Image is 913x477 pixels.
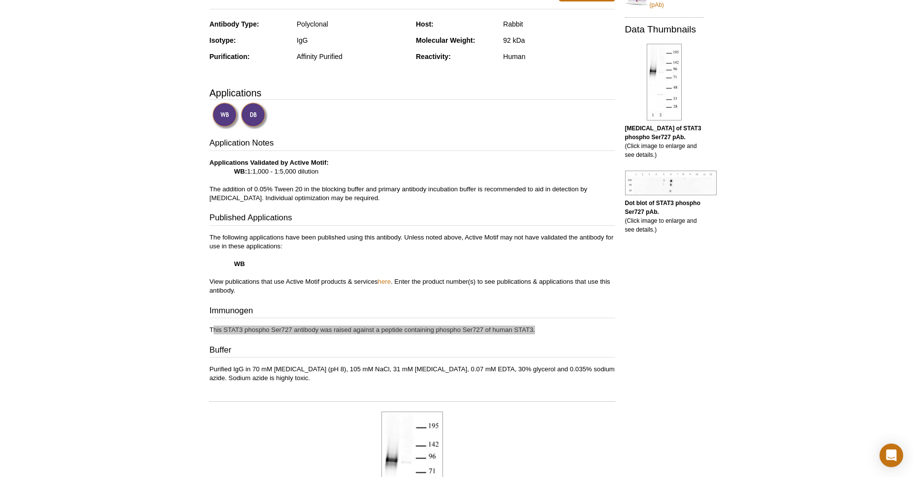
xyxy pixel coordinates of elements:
p: (Click image to enlarge and see details.) [625,199,704,234]
img: STAT3 phospho Ser727 antibody (pAb) tested by Western blot. [647,44,682,120]
h3: Published Applications [210,212,615,226]
p: (Click image to enlarge and see details.) [625,124,704,159]
strong: WB: [234,168,247,175]
h3: Applications [210,86,615,100]
b: Applications Validated by Active Motif: [210,159,329,166]
strong: Antibody Type: [210,20,259,28]
img: Dot Blot Validated [241,102,268,129]
p: The following applications have been published using this antibody. Unless noted above, Active Mo... [210,233,615,295]
strong: Isotype: [210,36,236,44]
div: Affinity Purified [297,52,409,61]
div: 92 kDa [503,36,615,45]
h2: Data Thumbnails [625,25,704,34]
p: Purified IgG in 70 mM [MEDICAL_DATA] (pH 8), 105 mM NaCl, 31 mM [MEDICAL_DATA], 0.07 mM EDTA, 30%... [210,365,615,383]
h3: Immunogen [210,305,615,319]
div: Rabbit [503,20,615,29]
h3: Application Notes [210,137,615,151]
div: IgG [297,36,409,45]
strong: Reactivity: [416,53,451,60]
div: Open Intercom Messenger [880,444,903,467]
a: here [378,278,391,285]
p: This STAT3 phospho Ser727 antibody was raised against a peptide containing phospho Ser727 of huma... [210,326,615,334]
strong: WB [234,260,245,268]
strong: Molecular Weight: [416,36,475,44]
b: [MEDICAL_DATA] of STAT3 phospho Ser727 pAb. [625,125,701,141]
strong: Purification: [210,53,250,60]
p: 1:1,000 - 1:5,000 dilution The addition of 0.05% Tween 20 in the blocking buffer and primary anti... [210,158,615,203]
img: STAT3 phospho Ser727 antibody (pAb) tested by dot blot analysis. [625,171,717,195]
div: Human [503,52,615,61]
img: Western Blot Validated [212,102,239,129]
b: Dot blot of STAT3 phospho Ser727 pAb. [625,200,701,215]
strong: Host: [416,20,434,28]
h3: Buffer [210,344,615,358]
div: Polyclonal [297,20,409,29]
